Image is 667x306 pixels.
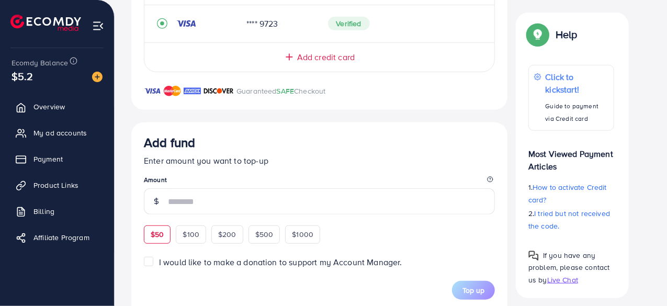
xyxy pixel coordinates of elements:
span: Top up [462,285,484,296]
span: $5.2 [12,69,33,84]
p: Guide to payment via Credit card [546,100,608,125]
img: brand [144,85,161,97]
span: Overview [33,101,65,112]
span: If you have any problem, please contact us by [528,250,610,285]
img: brand [164,85,181,97]
a: My ad accounts [8,122,106,143]
iframe: Chat [623,259,659,298]
a: Affiliate Program [8,227,106,248]
span: $500 [255,229,274,240]
p: Enter amount you want to top-up [144,154,495,167]
span: Affiliate Program [33,232,89,243]
a: Product Links [8,175,106,196]
p: Most Viewed Payment Articles [528,139,614,173]
img: logo [10,15,81,31]
button: Top up [452,281,495,300]
p: Click to kickstart! [546,71,608,96]
a: Overview [8,96,106,117]
img: Popup guide [528,251,539,261]
a: Payment [8,149,106,169]
legend: Amount [144,175,495,188]
span: Live Chat [547,274,578,285]
span: $1000 [292,229,313,240]
span: $100 [183,229,199,240]
span: Payment [33,154,63,164]
img: brand [184,85,201,97]
img: Popup guide [528,25,547,44]
p: Guaranteed Checkout [236,85,326,97]
p: 2. [528,207,614,232]
span: My ad accounts [33,128,87,138]
span: $200 [218,229,236,240]
span: I would like to make a donation to support my Account Manager. [159,256,402,268]
p: Help [556,28,578,41]
img: brand [204,85,234,97]
a: Billing [8,201,106,222]
img: image [92,72,103,82]
img: credit [176,19,197,28]
h3: Add fund [144,135,195,150]
span: Product Links [33,180,78,190]
img: menu [92,20,104,32]
svg: record circle [157,18,167,29]
span: Add credit card [297,51,355,63]
span: $50 [151,229,164,240]
span: SAFE [277,86,295,96]
span: How to activate Credit card? [528,182,607,205]
p: 1. [528,181,614,206]
span: I tried but not received the code. [528,208,610,231]
span: Billing [33,206,54,217]
span: Verified [328,17,370,30]
span: Ecomdy Balance [12,58,68,68]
